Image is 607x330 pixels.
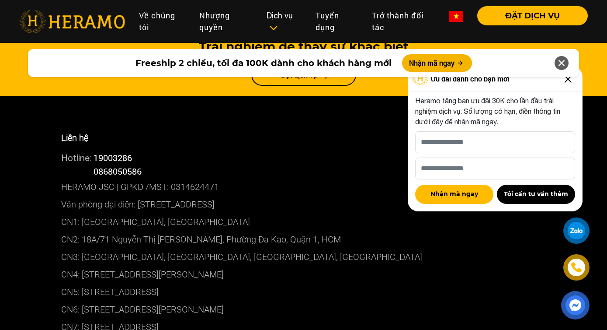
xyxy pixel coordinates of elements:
[61,178,546,196] p: HERAMO JSC | GPKD /MST: 0314624471
[572,263,581,272] img: phone-icon
[19,10,125,33] img: heramo-logo.png
[61,213,546,231] p: CN1: [GEOGRAPHIC_DATA], [GEOGRAPHIC_DATA]
[497,185,575,204] button: Tôi cần tư vấn thêm
[449,11,463,22] img: vn-flag.png
[269,24,278,32] img: subToggleIcon
[415,185,493,204] button: Nhận mã ngay
[365,6,442,37] a: Trở thành đối tác
[309,6,365,37] a: Tuyển dụng
[61,266,546,283] p: CN4: [STREET_ADDRESS][PERSON_NAME]
[267,10,302,33] div: Dịch vụ
[61,301,546,318] p: CN6: [STREET_ADDRESS][PERSON_NAME]
[61,153,92,163] span: Hotline:
[61,196,546,213] p: Văn phòng đại diện: [STREET_ADDRESS]
[477,6,588,25] button: ĐẶT DỊCH VỤ
[565,256,588,279] a: phone-icon
[61,231,546,248] p: CN2: 18A/71 Nguyễn Thị [PERSON_NAME], Phường Đa Kao, Quận 1, HCM
[402,54,472,72] button: Nhận mã ngay
[94,165,142,177] span: 0868050586
[135,56,392,70] span: Freeship 2 chiều, tối đa 100K dành cho khách hàng mới
[415,95,575,127] p: Heramo tặng bạn ưu đãi 30K cho lần đầu trải nghiệm dịch vụ. Số lượng có hạn, điền thông tin dưới ...
[61,248,546,266] p: CN3: [GEOGRAPHIC_DATA], [GEOGRAPHIC_DATA], [GEOGRAPHIC_DATA], [GEOGRAPHIC_DATA]
[132,6,192,37] a: Về chúng tôi
[61,283,546,301] p: CN5: [STREET_ADDRESS]
[470,12,588,20] a: ĐẶT DỊCH VỤ
[94,152,132,163] a: 19003286
[61,131,546,144] p: Liên hệ
[192,6,260,37] a: Nhượng quyền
